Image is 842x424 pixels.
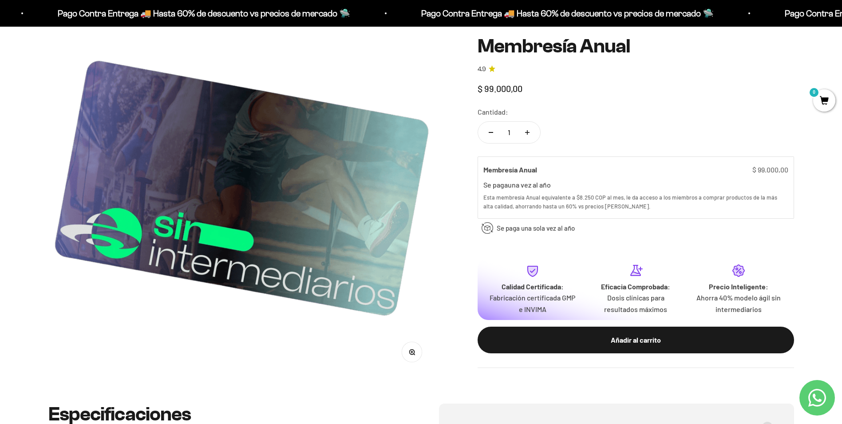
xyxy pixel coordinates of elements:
div: Más detalles sobre la fecha exacta de entrega. [11,68,184,84]
button: Añadir al carrito [478,327,794,353]
div: Añadir al carrito [495,334,776,346]
label: Membresía Anual [483,164,537,176]
strong: Eficacia Comprobada: [601,282,670,290]
span: 4.9 [478,64,486,74]
label: Cantidad: [478,106,508,118]
button: Reducir cantidad [478,121,504,143]
strong: Calidad Certificada: [502,282,564,290]
p: Dosis clínicas para resultados máximos [591,292,680,315]
div: Esta membresía Anual equivalente a $8.250 COP al mes, le da acceso a los miembros a comprar produ... [483,193,788,211]
p: ¿Qué te daría la seguridad final para añadir este producto a tu carrito? [11,14,184,35]
a: 4.94.9 de 5.0 estrellas [478,64,794,74]
h1: Membresía Anual [478,36,794,57]
strong: Precio Inteligente: [709,282,768,290]
button: Aumentar cantidad [514,121,540,143]
p: Fabricación certificada GMP e INVIMA [488,292,577,315]
div: La confirmación de la pureza de los ingredientes. [11,104,184,128]
div: Un aval de expertos o estudios clínicos en la página. [11,42,184,66]
div: Un mensaje de garantía de satisfacción visible. [11,86,184,102]
a: 0 [813,96,835,106]
span: Se paga una sola vez al año [497,223,575,233]
label: una vez al año [508,180,551,189]
p: Ahorra 40% modelo ágil sin intermediarios [694,292,783,315]
button: Enviar [144,132,184,148]
p: Pago Contra Entrega 🚚 Hasta 60% de descuento vs precios de mercado 🛸 [36,6,329,20]
span: $ 99.000,00 [752,165,788,174]
span: $ 99.000,00 [478,83,522,94]
span: Enviar [145,132,183,148]
label: Se paga [483,180,508,189]
mark: 0 [809,87,819,98]
p: Pago Contra Entrega 🚚 Hasta 60% de descuento vs precios de mercado 🛸 [400,6,692,20]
